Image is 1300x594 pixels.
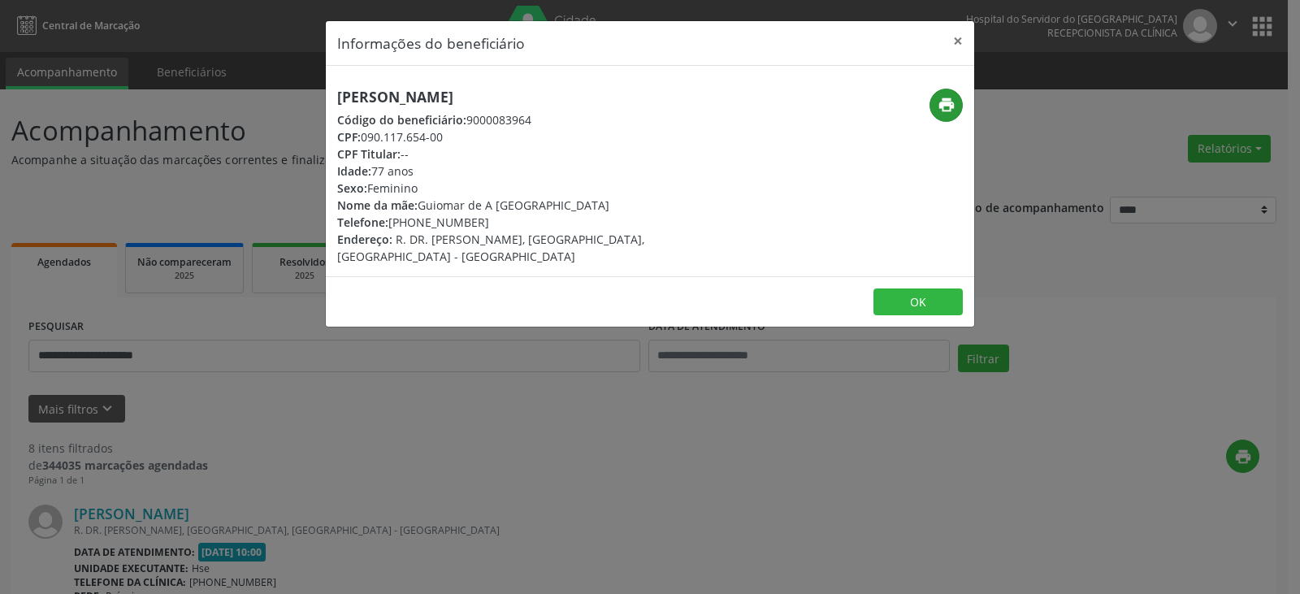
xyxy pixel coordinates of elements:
button: print [929,89,963,122]
span: Nome da mãe: [337,197,418,213]
span: Idade: [337,163,371,179]
span: Telefone: [337,215,388,230]
h5: [PERSON_NAME] [337,89,747,106]
button: Close [942,21,974,61]
span: Código do beneficiário: [337,112,466,128]
span: Sexo: [337,180,367,196]
button: OK [873,288,963,316]
span: CPF Titular: [337,146,401,162]
div: Feminino [337,180,747,197]
span: Endereço: [337,232,392,247]
div: [PHONE_NUMBER] [337,214,747,231]
h5: Informações do beneficiário [337,33,525,54]
div: 090.117.654-00 [337,128,747,145]
div: 9000083964 [337,111,747,128]
span: R. DR. [PERSON_NAME], [GEOGRAPHIC_DATA], [GEOGRAPHIC_DATA] - [GEOGRAPHIC_DATA] [337,232,644,264]
div: Guiomar de A [GEOGRAPHIC_DATA] [337,197,747,214]
span: CPF: [337,129,361,145]
div: -- [337,145,747,163]
i: print [938,96,955,114]
div: 77 anos [337,163,747,180]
